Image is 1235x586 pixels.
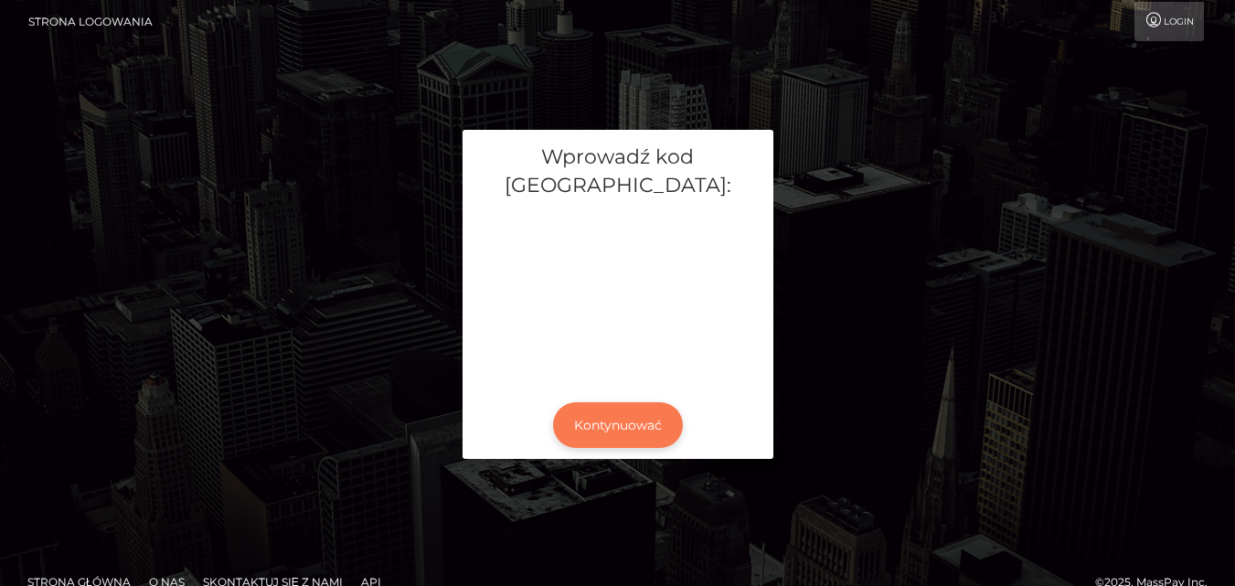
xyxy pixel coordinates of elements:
[505,144,731,197] font: Wprowadź kod [GEOGRAPHIC_DATA]:
[1164,16,1194,27] font: Login
[1134,2,1204,41] a: Login
[574,417,662,433] font: Kontynuować
[553,402,683,448] button: Kontynuować
[28,15,153,28] font: Strona logowania
[476,214,760,377] iframe: mtcaptcha
[28,2,153,41] a: Strona logowania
